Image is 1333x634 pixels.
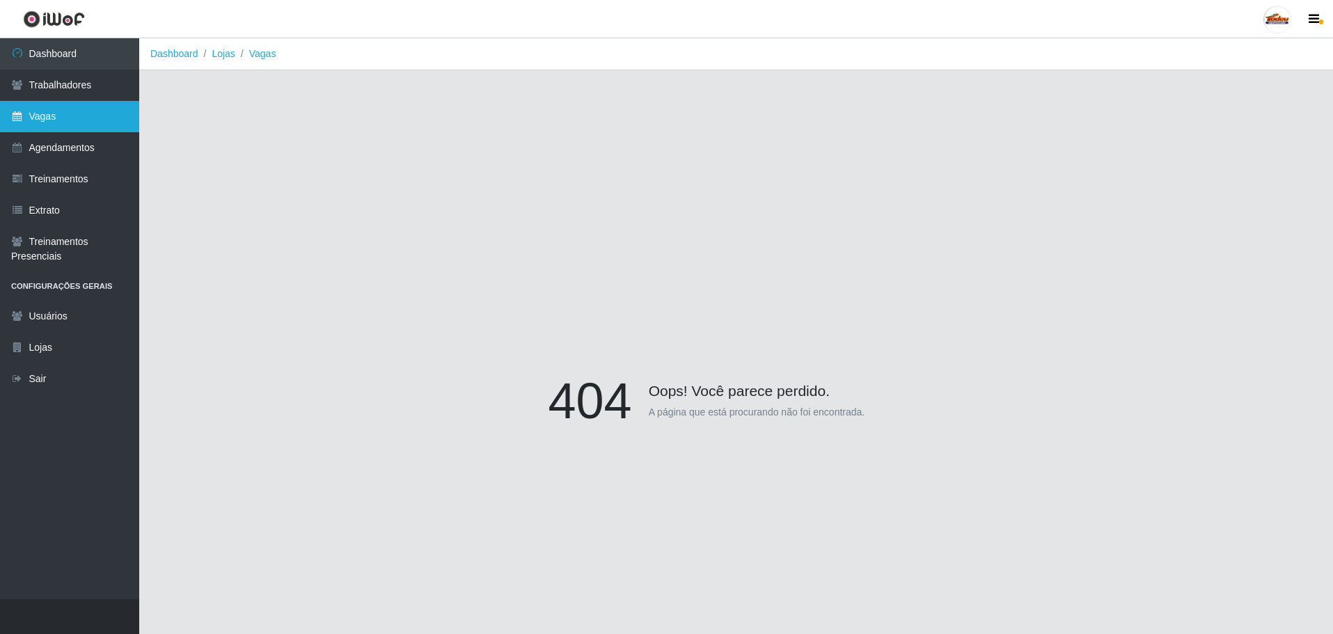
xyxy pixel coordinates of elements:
h4: Oops! Você parece perdido. [549,371,924,399]
p: A página que está procurando não foi encontrada. [649,405,865,420]
a: Dashboard [150,48,198,59]
img: CoreUI Logo [23,10,85,28]
h1: 404 [549,371,632,431]
a: Lojas [212,48,235,59]
nav: breadcrumb [139,38,1333,70]
a: Vagas [249,48,276,59]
